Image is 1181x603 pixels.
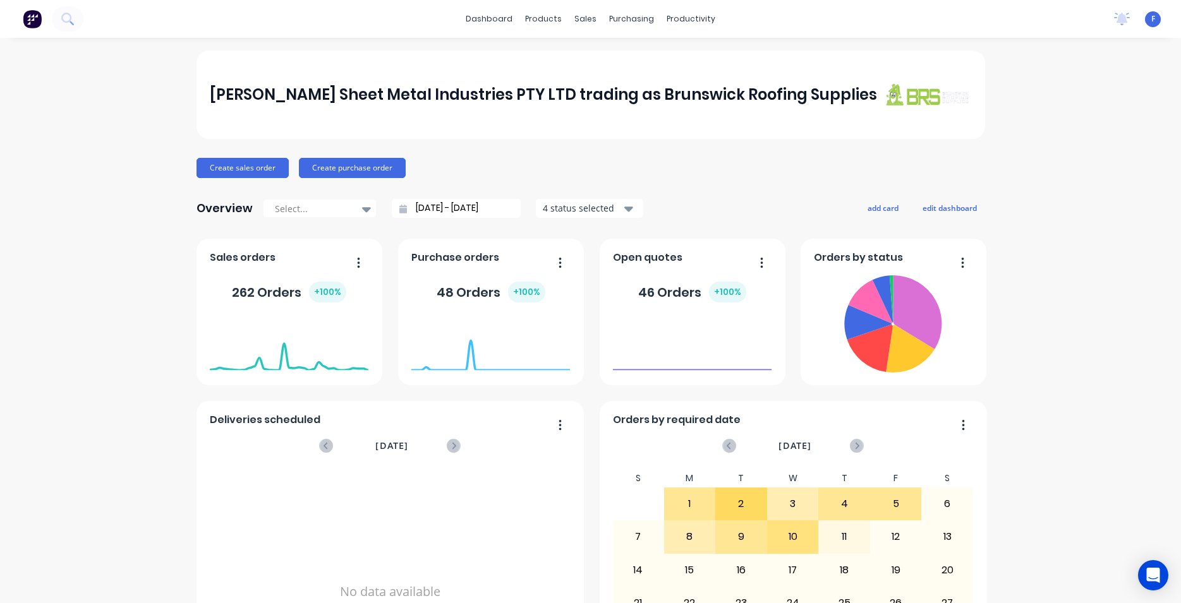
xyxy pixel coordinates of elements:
button: Create purchase order [299,158,406,178]
div: 10 [768,521,818,552]
span: Purchase orders [411,250,499,265]
div: Open Intercom Messenger [1138,560,1168,590]
a: dashboard [459,9,519,28]
div: 12 [871,521,921,552]
div: 11 [819,521,869,552]
span: [DATE] [778,439,811,453]
div: 4 status selected [543,201,622,215]
div: purchasing [603,9,660,28]
div: + 100 % [309,282,346,302]
div: 16 [716,554,766,586]
img: Factory [23,9,42,28]
div: W [767,469,819,487]
div: F [870,469,922,487]
div: 7 [613,521,663,552]
div: 8 [665,521,715,552]
div: 14 [613,554,663,586]
div: + 100 % [508,282,545,302]
div: S [921,469,973,487]
div: T [818,469,870,487]
div: 19 [871,554,921,586]
div: 262 Orders [232,282,346,302]
div: 4 [819,488,869,520]
img: J A Sheet Metal Industries PTY LTD trading as Brunswick Roofing Supplies [883,83,971,106]
div: 17 [768,554,818,586]
button: 4 status selected [536,199,643,218]
div: 46 Orders [638,282,746,302]
div: T [715,469,767,487]
div: sales [568,9,603,28]
div: S [612,469,664,487]
span: Sales orders [210,250,276,265]
div: 15 [665,554,715,586]
div: [PERSON_NAME] Sheet Metal Industries PTY LTD trading as Brunswick Roofing Supplies [210,82,877,107]
div: 2 [716,488,766,520]
div: Overview [197,196,253,221]
div: 20 [922,554,972,586]
span: Orders by status [814,250,903,265]
div: 9 [716,521,766,552]
span: [DATE] [375,439,408,453]
div: 1 [665,488,715,520]
div: + 100 % [709,282,746,302]
div: 18 [819,554,869,586]
span: Open quotes [613,250,682,265]
div: 13 [922,521,972,552]
div: 3 [768,488,818,520]
button: add card [859,200,907,216]
button: edit dashboard [914,200,985,216]
div: products [519,9,568,28]
div: 5 [871,488,921,520]
div: M [664,469,716,487]
div: 6 [922,488,972,520]
span: F [1151,13,1155,25]
button: Create sales order [197,158,289,178]
div: productivity [660,9,722,28]
div: 48 Orders [437,282,545,302]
